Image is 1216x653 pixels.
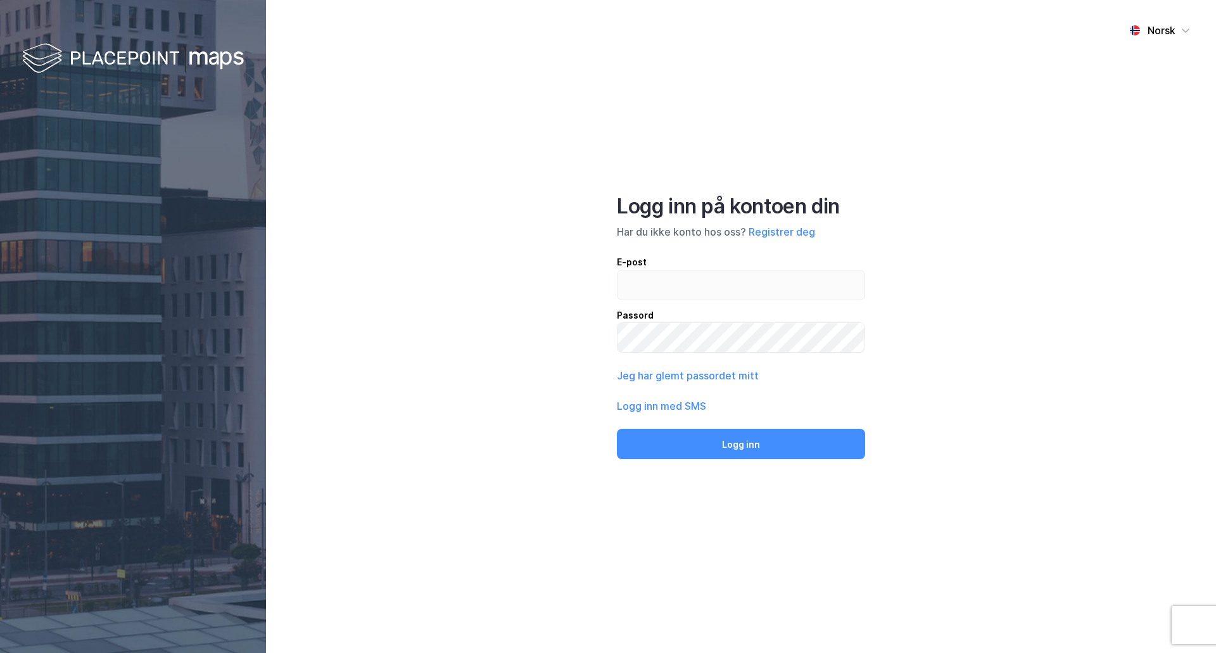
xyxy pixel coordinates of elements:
[617,429,865,459] button: Logg inn
[617,224,865,239] div: Har du ikke konto hos oss?
[617,308,865,323] div: Passord
[749,224,815,239] button: Registrer deg
[617,368,759,383] button: Jeg har glemt passordet mitt
[617,255,865,270] div: E-post
[1153,592,1216,653] iframe: Chat Widget
[22,41,244,78] img: logo-white.f07954bde2210d2a523dddb988cd2aa7.svg
[617,398,706,414] button: Logg inn med SMS
[1153,592,1216,653] div: Kontrollprogram for chat
[617,194,865,219] div: Logg inn på kontoen din
[1148,23,1175,38] div: Norsk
